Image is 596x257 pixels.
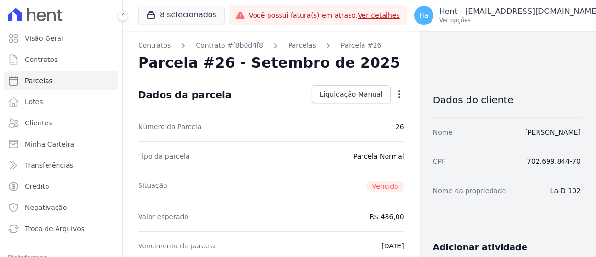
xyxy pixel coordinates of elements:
[396,122,404,132] dd: 26
[4,71,118,90] a: Parcelas
[25,224,84,233] span: Troca de Arquivos
[4,135,118,154] a: Minha Carteira
[138,6,225,24] button: 8 selecionados
[358,12,400,19] a: Ver detalhes
[138,241,215,251] dt: Vencimento da parcela
[138,40,171,50] a: Contratos
[433,94,581,106] h3: Dados do cliente
[341,40,382,50] a: Parcela #26
[4,219,118,238] a: Troca de Arquivos
[138,122,202,132] dt: Número da Parcela
[433,242,527,253] h3: Adicionar atividade
[25,34,63,43] span: Visão Geral
[138,40,404,50] nav: Breadcrumb
[4,177,118,196] a: Crédito
[25,160,73,170] span: Transferências
[25,118,52,128] span: Clientes
[196,40,263,50] a: Contrato #f8b0d4f8
[433,157,445,166] dt: CPF
[138,181,167,192] dt: Situação
[138,54,400,72] h2: Parcela #26 - Setembro de 2025
[25,182,49,191] span: Crédito
[25,139,74,149] span: Minha Carteira
[4,29,118,48] a: Visão Geral
[550,186,581,196] dd: La-D 102
[288,40,316,50] a: Parcelas
[527,157,581,166] dd: 702.699.844-70
[370,212,404,221] dd: R$ 486,00
[25,203,67,212] span: Negativação
[433,186,506,196] dt: Nome da propriedade
[4,92,118,111] a: Lotes
[366,181,404,192] span: Vencido
[25,97,43,107] span: Lotes
[525,128,581,136] a: [PERSON_NAME]
[249,11,400,21] span: Você possui fatura(s) em atraso.
[381,241,404,251] dd: [DATE]
[4,50,118,69] a: Contratos
[312,85,391,103] a: Liquidação Manual
[138,151,190,161] dt: Tipo da parcela
[320,89,383,99] span: Liquidação Manual
[25,76,53,86] span: Parcelas
[4,113,118,133] a: Clientes
[25,55,58,64] span: Contratos
[419,12,428,19] span: Ha
[353,151,404,161] dd: Parcela Normal
[138,89,232,100] div: Dados da parcela
[4,198,118,217] a: Negativação
[138,212,188,221] dt: Valor esperado
[433,127,453,137] dt: Nome
[4,156,118,175] a: Transferências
